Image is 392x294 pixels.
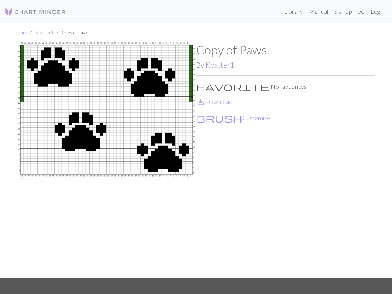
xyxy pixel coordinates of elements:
[367,4,387,19] a: Login
[17,42,196,278] img: Paws
[35,29,54,36] a: Kpatter1
[206,60,234,69] a: Kpatter1
[196,98,232,105] a: DownloadDownload
[5,7,66,16] img: Logo
[196,96,205,107] span: save_alt
[281,4,306,19] a: Library
[196,113,242,123] span: brush
[196,81,269,92] span: favorite
[196,60,375,69] h2: By
[196,82,269,91] i: Favourite
[196,97,205,106] i: Download
[306,4,331,19] a: Manual
[12,29,27,36] a: Library
[196,42,375,57] h1: Copy of Paws
[196,113,271,123] button: CustomiseCustomise
[196,113,242,122] i: Customise
[54,29,89,36] li: Copy of Paws
[331,4,367,19] a: Sign up free
[196,82,375,91] p: No favourites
